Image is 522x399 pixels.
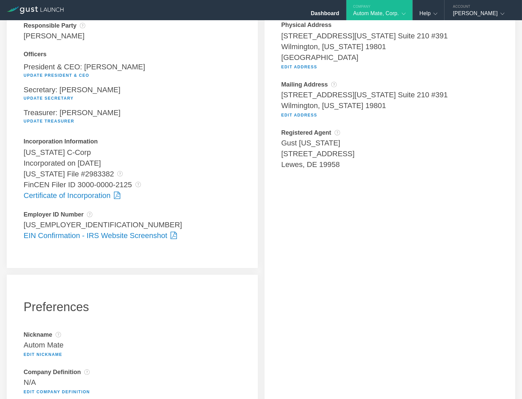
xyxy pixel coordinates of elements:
div: Autom Mate, Corp. [353,10,406,20]
div: [US_STATE] File #2983382 [24,169,241,179]
div: Company Definition [24,369,241,375]
div: Gust [US_STATE] [281,138,499,148]
div: Treasurer: [PERSON_NAME] [24,106,241,129]
div: [GEOGRAPHIC_DATA] [281,52,499,63]
div: [STREET_ADDRESS][US_STATE] Suite 210 #391 [281,31,499,41]
button: Edit Nickname [24,351,62,359]
div: Incorporation Information [24,139,241,145]
div: Responsible Party [24,22,85,29]
div: Nickname [24,331,241,338]
div: Autom Mate [24,340,241,351]
div: FinCEN Filer ID 3000-0000-2125 [24,179,241,190]
button: Update President & CEO [24,71,89,79]
div: Incorporated on [DATE] [24,158,241,169]
div: Secretary: [PERSON_NAME] [24,83,241,106]
div: [STREET_ADDRESS][US_STATE] Suite 210 #391 [281,90,499,100]
button: Edit Address [281,63,317,71]
div: President & CEO: [PERSON_NAME] [24,60,241,83]
button: Update Treasurer [24,117,74,125]
div: [PERSON_NAME] [24,31,85,41]
div: Officers [24,52,241,58]
button: Edit Company Definition [24,388,90,396]
div: [US_STATE] C-Corp [24,147,241,158]
div: Wilmington, [US_STATE] 19801 [281,41,499,52]
div: Registered Agent [281,129,499,136]
div: [STREET_ADDRESS] [281,148,499,159]
div: EIN Confirmation - IRS Website Screenshot [24,230,241,241]
div: [US_EMPLOYER_IDENTIFICATION_NUMBER] [24,220,241,230]
div: Certificate of Incorporation [24,190,241,201]
div: Employer ID Number [24,211,241,218]
h1: Preferences [24,300,241,314]
div: Wilmington, [US_STATE] 19801 [281,100,499,111]
button: Update Secretary [24,94,73,102]
button: Edit Address [281,111,317,119]
div: Dashboard [311,10,339,20]
iframe: Chat Widget [488,367,522,399]
div: N/A [24,377,241,388]
div: Lewes, DE 19958 [281,159,499,170]
div: [PERSON_NAME] [453,10,510,20]
div: Help [420,10,437,20]
div: Physical Address [281,22,499,29]
div: Mailing Address [281,81,499,88]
